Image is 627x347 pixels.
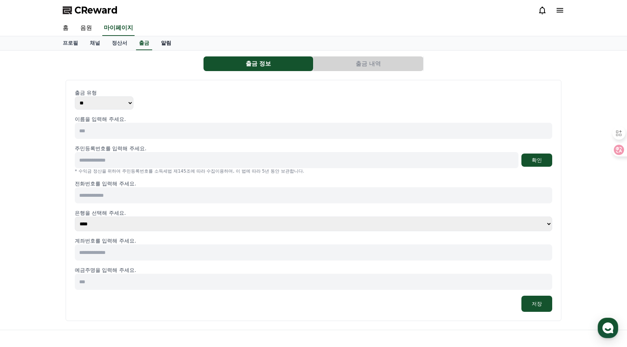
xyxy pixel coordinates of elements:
a: 출금 내역 [313,56,423,71]
a: 마이페이지 [102,21,135,36]
span: CReward [74,4,118,16]
span: 설정 [113,243,122,249]
a: 음원 [74,21,98,36]
button: 출금 정보 [203,56,313,71]
button: 확인 [521,154,552,167]
p: 주민등록번호를 입력해 주세요. [75,145,146,152]
a: 프로필 [57,36,84,50]
a: 알림 [155,36,177,50]
p: * 수익금 정산을 위하여 주민등록번호를 소득세법 제145조에 따라 수집이용하며, 이 법에 따라 5년 동안 보관합니다. [75,168,552,174]
button: 저장 [521,296,552,312]
a: 정산서 [106,36,133,50]
a: 출금 [136,36,152,50]
p: 은행을 선택해 주세요. [75,209,552,217]
a: 채널 [84,36,106,50]
a: 홈 [57,21,74,36]
a: 출금 정보 [203,56,313,71]
span: 홈 [23,243,27,249]
p: 전화번호를 입력해 주세요. [75,180,552,187]
p: 예금주명을 입력해 주세요. [75,266,552,274]
a: CReward [63,4,118,16]
p: 계좌번호를 입력해 주세요. [75,237,552,244]
a: 설정 [95,232,141,251]
button: 출금 내역 [313,56,423,71]
span: 대화 [67,244,76,250]
p: 출금 유형 [75,89,552,96]
p: 이름을 입력해 주세요. [75,115,552,123]
a: 홈 [2,232,48,251]
a: 대화 [48,232,95,251]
